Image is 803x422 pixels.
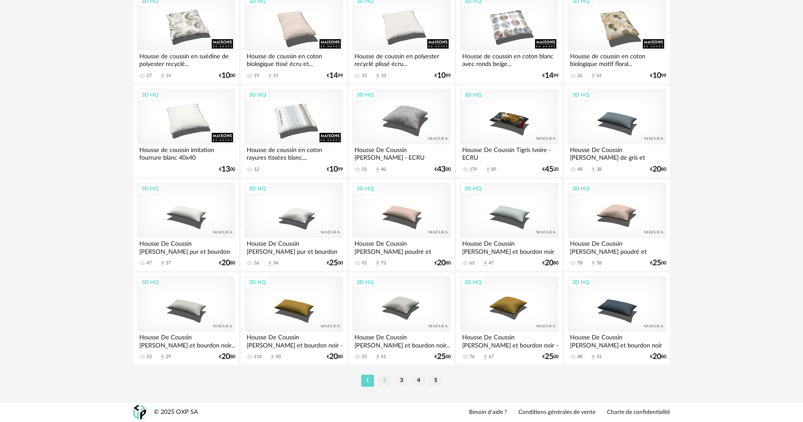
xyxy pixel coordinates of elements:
[568,144,666,161] div: Housse De Coussin [PERSON_NAME] de gris et bourdon...
[650,354,666,360] div: € 80
[329,354,338,360] span: 20
[254,167,259,172] div: 12
[395,375,408,387] li: 3
[653,73,661,79] span: 10
[412,375,425,387] li: 4
[219,260,235,266] div: € 80
[650,260,666,266] div: € 00
[568,89,593,100] div: 3D HQ
[329,167,338,172] span: 10
[133,273,239,365] a: 3D HQ Housse De Coussin [PERSON_NAME] et bourdon noir... 53 Download icon 29 €2080
[352,51,450,68] div: Housse de coussin en polyester recyclé plissé écru...
[564,179,670,271] a: 3D HQ Housse De Coussin [PERSON_NAME] poudré et bourdon... 78 Download icon 58 €2500
[542,167,558,172] div: € 20
[329,260,338,266] span: 25
[273,73,278,79] div: 11
[133,85,239,177] a: 3D HQ Housse de coussin imitation fourrure blanc 40x40 €1300
[374,260,381,267] span: Download icon
[568,183,593,194] div: 3D HQ
[542,354,558,360] div: € 00
[456,85,562,177] a: 3D HQ Housse De Coussin Tigris Ivoire - ECRU 179 Download icon 89 €4520
[348,85,454,177] a: 3D HQ Housse De Coussin [PERSON_NAME] - ECRU 51 Download icon 40 €4300
[378,375,391,387] li: 2
[545,354,553,360] span: 25
[482,260,489,267] span: Download icon
[219,167,235,172] div: € 00
[564,273,670,365] a: 3D HQ Housse De Coussin [PERSON_NAME] et bourdon noir -... 48 Download icon 31 €2080
[269,354,276,360] span: Download icon
[437,354,446,360] span: 25
[254,73,259,79] div: 19
[245,51,342,68] div: Housse de coussin en coton biologique tissé écru et...
[607,409,670,416] a: Charte de confidentialité
[352,332,450,349] div: Housse De Coussin [PERSON_NAME] et bourdon noir...
[245,89,270,100] div: 3D HQ
[435,260,451,266] div: € 80
[653,260,661,266] span: 25
[435,354,451,360] div: € 00
[147,260,152,266] div: 47
[348,179,454,271] a: 3D HQ Housse De Coussin [PERSON_NAME] poudré et bourdon... 92 Download icon 73 €2080
[362,167,367,172] div: 51
[437,260,446,266] span: 20
[273,260,278,266] div: 34
[461,183,485,194] div: 3D HQ
[596,260,602,266] div: 58
[254,354,262,360] div: 110
[154,408,198,416] div: © 2025 OXP SA
[460,332,558,349] div: Housse De Coussin [PERSON_NAME] et bourdon noir - JAUNE
[348,273,454,365] a: 3D HQ Housse De Coussin [PERSON_NAME] et bourdon noir... 55 Download icon 41 €2500
[219,354,235,360] div: € 80
[469,167,477,172] div: 179
[469,409,507,416] a: Besoin d'aide ?
[461,277,485,288] div: 3D HQ
[545,260,553,266] span: 20
[245,332,342,349] div: Housse De Coussin [PERSON_NAME] et bourdon noir - JAUNE
[137,51,235,68] div: Housse de coussin en suédine de polyester recyclé...
[133,405,146,420] img: OXP
[456,273,562,365] a: 3D HQ Housse De Coussin [PERSON_NAME] et bourdon noir - JAUNE 76 Download icon 67 €2500
[489,260,494,266] div: 47
[542,260,558,266] div: € 80
[138,277,162,288] div: 3D HQ
[650,73,666,79] div: € 99
[469,354,475,360] div: 76
[245,277,270,288] div: 3D HQ
[653,354,661,360] span: 20
[267,73,273,79] span: Download icon
[461,89,485,100] div: 3D HQ
[568,277,593,288] div: 3D HQ
[596,167,602,172] div: 38
[222,167,230,172] span: 13
[564,85,670,177] a: 3D HQ Housse De Coussin [PERSON_NAME] de gris et bourdon... 48 Download icon 38 €2080
[147,73,152,79] div: 27
[568,51,666,68] div: Housse de coussin en coton biologique motif floral...
[245,144,342,161] div: Housse de coussin en coton rayures tissées blanc,...
[469,260,475,266] div: 63
[159,260,166,267] span: Download icon
[545,73,553,79] span: 14
[460,51,558,68] div: Housse de coussin en coton blanc avec ronds beige...
[137,238,235,255] div: Housse De Coussin [PERSON_NAME] pur et bourdon noir...
[166,73,171,79] div: 14
[352,238,450,255] div: Housse De Coussin [PERSON_NAME] poudré et bourdon...
[267,260,273,267] span: Download icon
[361,375,374,387] li: 1
[362,73,367,79] div: 13
[460,144,558,161] div: Housse De Coussin Tigris Ivoire - ECRU
[491,167,496,172] div: 89
[653,167,661,172] span: 20
[590,260,596,267] span: Download icon
[327,73,343,79] div: € 99
[374,73,381,79] span: Download icon
[254,260,259,266] div: 56
[568,238,666,255] div: Housse De Coussin [PERSON_NAME] poudré et bourdon...
[362,354,367,360] div: 55
[518,409,596,416] a: Conditions générales de vente
[437,167,446,172] span: 43
[577,167,582,172] div: 48
[166,354,171,360] div: 29
[577,260,582,266] div: 78
[437,73,446,79] span: 10
[137,332,235,349] div: Housse De Coussin [PERSON_NAME] et bourdon noir...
